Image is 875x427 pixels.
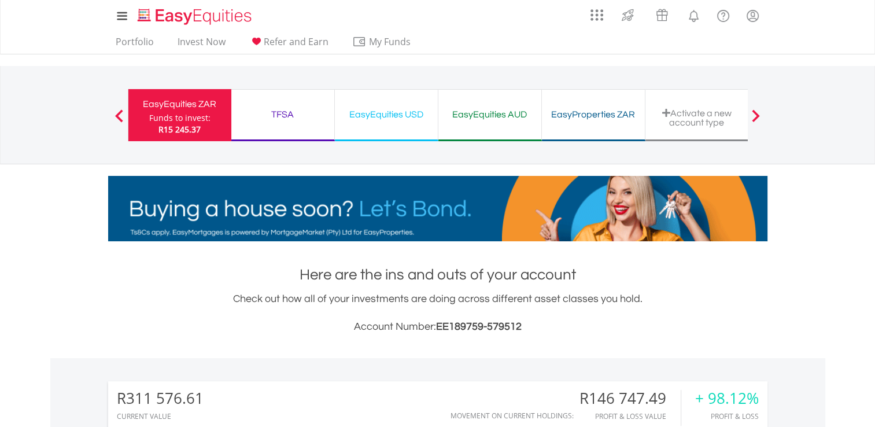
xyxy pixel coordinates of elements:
div: EasyProperties ZAR [549,106,638,123]
img: thrive-v2.svg [618,6,637,24]
img: vouchers-v2.svg [652,6,671,24]
span: Refer and Earn [264,35,328,48]
a: FAQ's and Support [708,3,738,26]
img: grid-menu-icon.svg [590,9,603,21]
div: R311 576.61 [117,390,204,407]
span: My Funds [352,34,428,49]
span: R15 245.37 [158,124,201,135]
div: Check out how all of your investments are doing across different asset classes you hold. [108,291,767,335]
div: Movement on Current Holdings: [451,412,574,419]
div: + 98.12% [695,390,759,407]
h3: Account Number: [108,319,767,335]
a: Refer and Earn [245,36,333,54]
div: EasyEquities USD [342,106,431,123]
div: EasyEquities ZAR [135,96,224,112]
span: EE189759-579512 [436,321,522,332]
a: Portfolio [111,36,158,54]
a: Notifications [679,3,708,26]
div: EasyEquities AUD [445,106,534,123]
img: EasyEquities_Logo.png [135,7,256,26]
div: R146 747.49 [579,390,681,407]
div: TFSA [238,106,327,123]
a: AppsGrid [583,3,611,21]
div: Funds to invest: [149,112,211,124]
a: Invest Now [173,36,230,54]
a: Vouchers [645,3,679,24]
div: Activate a new account type [652,108,741,127]
div: Profit & Loss Value [579,413,681,420]
a: My Profile [738,3,767,28]
a: Home page [133,3,256,26]
img: EasyMortage Promotion Banner [108,176,767,241]
div: CURRENT VALUE [117,413,204,420]
div: Profit & Loss [695,413,759,420]
h1: Here are the ins and outs of your account [108,264,767,285]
